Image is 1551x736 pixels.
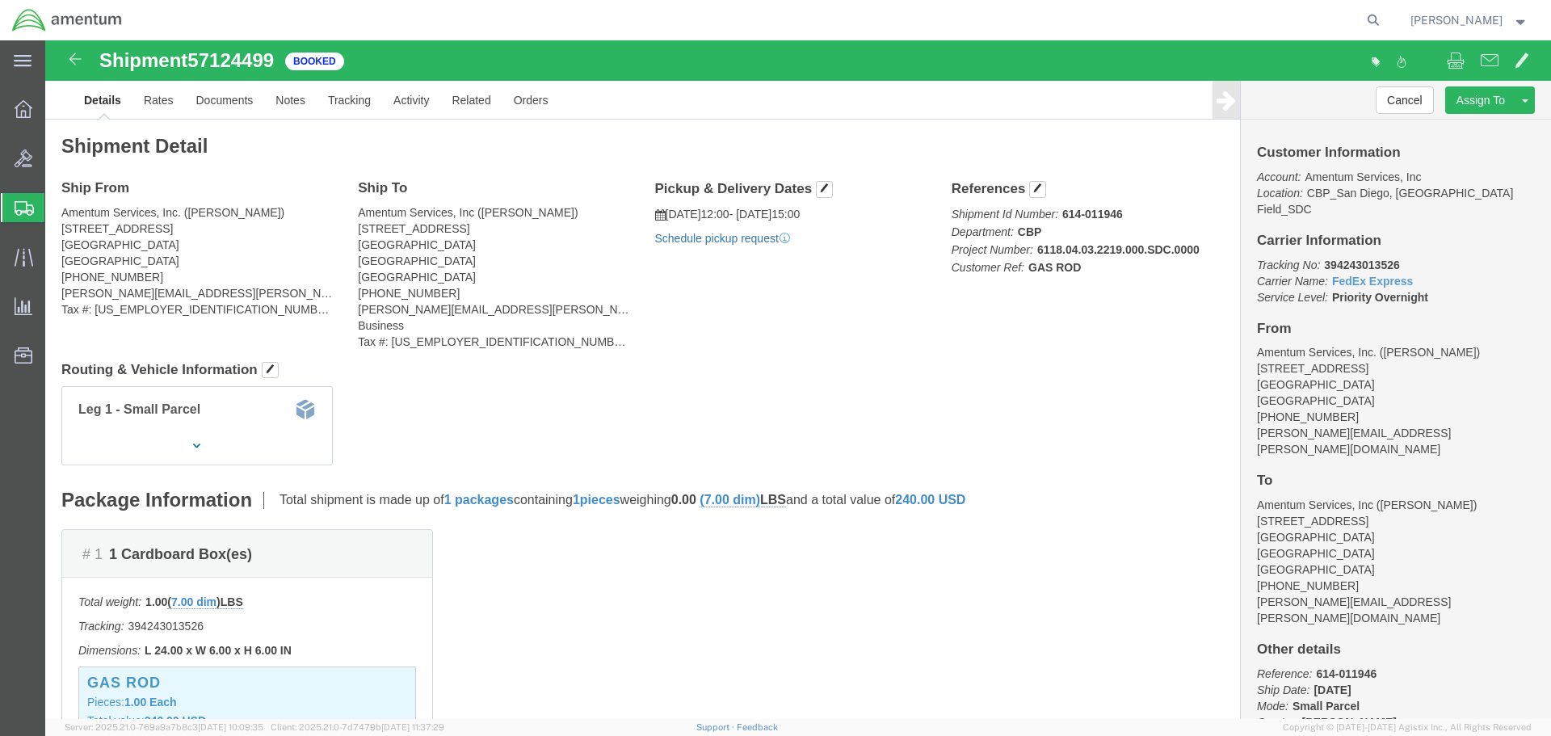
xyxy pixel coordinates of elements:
iframe: FS Legacy Container [45,40,1551,719]
button: [PERSON_NAME] [1410,11,1529,30]
span: [DATE] 11:37:29 [381,722,444,732]
span: Client: 2025.21.0-7d7479b [271,722,444,732]
a: Support [696,722,737,732]
span: Ernesto Garcia [1410,11,1503,29]
a: Feedback [737,722,778,732]
span: [DATE] 10:09:35 [198,722,263,732]
span: Copyright © [DATE]-[DATE] Agistix Inc., All Rights Reserved [1283,721,1532,734]
img: logo [11,8,123,32]
span: Server: 2025.21.0-769a9a7b8c3 [65,722,263,732]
